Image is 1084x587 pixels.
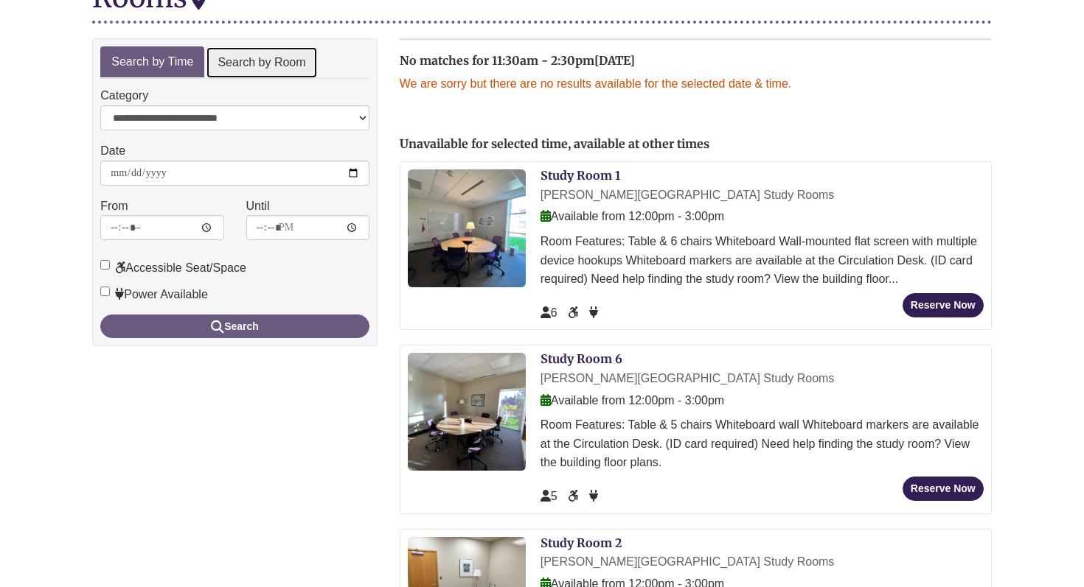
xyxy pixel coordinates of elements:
div: Room Features: Table & 5 chairs Whiteboard wall Whiteboard markers are available at the Circulati... [541,415,984,472]
div: [PERSON_NAME][GEOGRAPHIC_DATA] Study Rooms [541,186,984,205]
p: We are sorry but there are no results available for the selected date & time. [400,74,992,94]
span: Power Available [589,490,598,502]
a: Study Room 1 [541,168,620,183]
a: Study Room 2 [541,535,622,550]
a: Study Room 6 [541,351,622,366]
span: The capacity of this space [541,490,557,502]
label: Accessible Seat/Space [100,259,246,278]
img: Study Room 6 [408,353,526,471]
label: Power Available [100,285,208,304]
label: Until [246,197,270,216]
span: Available from 12:00pm - 3:00pm [541,210,724,222]
label: From [100,197,128,216]
label: Category [100,86,148,105]
button: Reserve Now [903,293,984,317]
button: Search [100,314,369,338]
button: Reserve Now [903,477,984,501]
span: The capacity of this space [541,306,557,319]
input: Power Available [100,287,110,296]
span: Accessible Seat/Space [568,490,581,502]
a: Search by Room [206,46,317,80]
input: Accessible Seat/Space [100,260,110,270]
div: [PERSON_NAME][GEOGRAPHIC_DATA] Study Rooms [541,369,984,388]
img: Study Room 1 [408,169,526,287]
div: [PERSON_NAME][GEOGRAPHIC_DATA] Study Rooms [541,552,984,572]
h2: Unavailable for selected time, available at other times [400,138,992,151]
span: Power Available [589,306,598,319]
a: Search by Time [100,46,204,78]
span: Accessible Seat/Space [568,306,581,319]
span: Available from 12:00pm - 3:00pm [541,394,724,407]
div: Room Features: Table & 6 chairs Whiteboard Wall-mounted flat screen with multiple device hookups ... [541,232,984,289]
h2: No matches for 11:30am - 2:30pm[DATE] [400,55,992,68]
label: Date [100,141,125,161]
